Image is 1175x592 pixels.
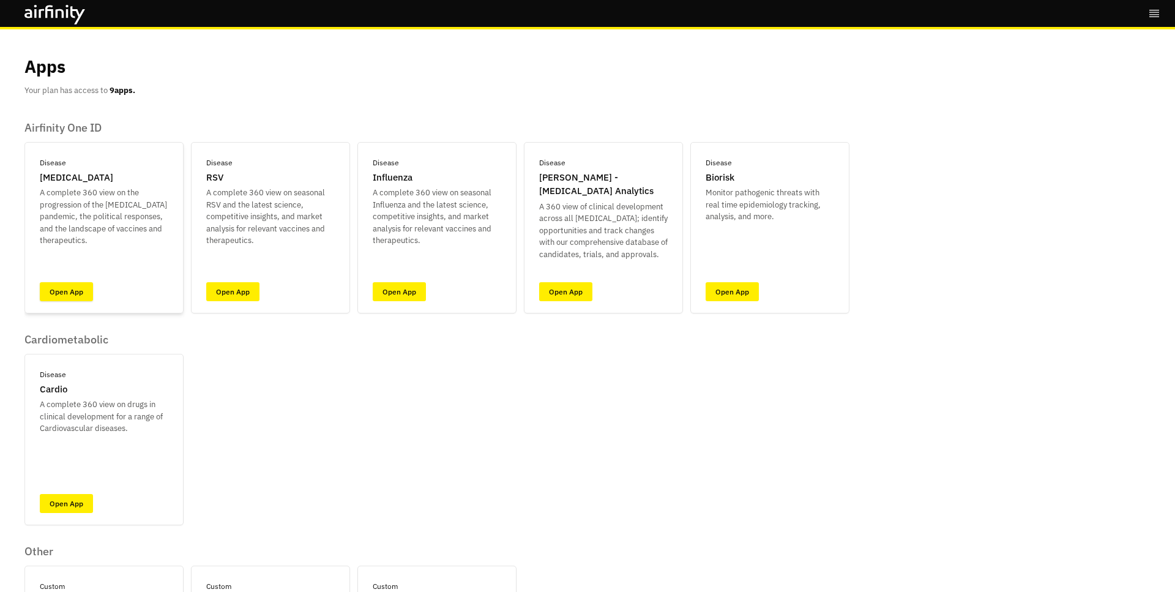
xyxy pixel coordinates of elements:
p: Disease [206,157,233,168]
p: A complete 360 view on the progression of the [MEDICAL_DATA] pandemic, the political responses, a... [40,187,168,247]
p: Disease [373,157,399,168]
p: Custom [40,581,65,592]
p: A complete 360 view on seasonal RSV and the latest science, competitive insights, and market anal... [206,187,335,247]
p: Disease [40,157,66,168]
p: Disease [706,157,732,168]
p: Custom [373,581,398,592]
a: Open App [373,282,426,301]
p: Custom [206,581,231,592]
p: Your plan has access to [24,84,135,97]
p: A complete 360 view on drugs in clinical development for a range of Cardiovascular diseases. [40,399,168,435]
b: 9 apps. [110,85,135,96]
p: Airfinity One ID [24,121,849,135]
p: Other [24,545,517,558]
a: Open App [40,282,93,301]
p: RSV [206,171,223,185]
p: A 360 view of clinical development across all [MEDICAL_DATA]; identify opportunities and track ch... [539,201,668,261]
p: Biorisk [706,171,734,185]
p: A complete 360 view on seasonal Influenza and the latest science, competitive insights, and marke... [373,187,501,247]
p: Cardiometabolic [24,333,184,347]
p: Disease [539,157,565,168]
a: Open App [539,282,592,301]
a: Open App [206,282,259,301]
p: [PERSON_NAME] - [MEDICAL_DATA] Analytics [539,171,668,198]
p: Disease [40,369,66,380]
p: Influenza [373,171,412,185]
a: Open App [706,282,759,301]
a: Open App [40,494,93,513]
p: Apps [24,54,65,80]
p: [MEDICAL_DATA] [40,171,113,185]
p: Cardio [40,383,67,397]
p: Monitor pathogenic threats with real time epidemiology tracking, analysis, and more. [706,187,834,223]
